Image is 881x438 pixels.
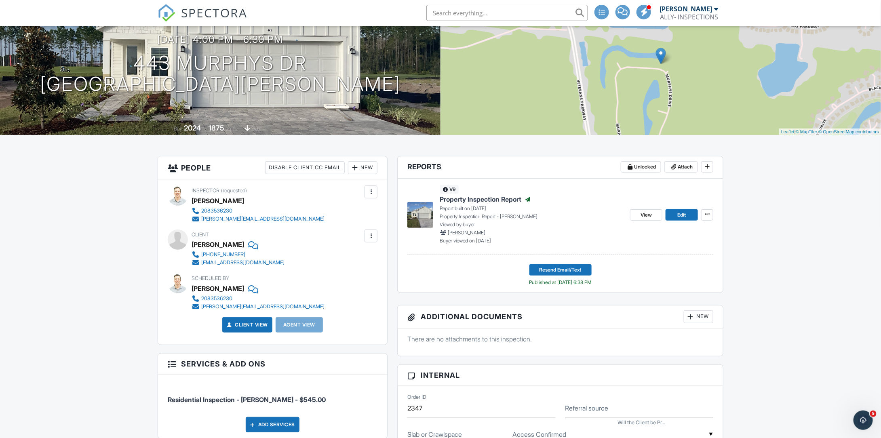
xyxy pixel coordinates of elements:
div: Disable Client CC Email [265,161,345,174]
div: New [684,310,713,323]
a: 2083536230 [192,295,325,303]
div: [PERSON_NAME] [192,238,244,251]
a: Client View [225,321,268,329]
a: [PERSON_NAME][EMAIL_ADDRESS][DOMAIN_NAME] [192,215,325,223]
span: Client [192,232,209,238]
a: 2083536230 [192,207,325,215]
label: Will the Client be Present? [618,419,666,426]
span: sq. ft. [226,126,237,132]
div: ALLY- INSPECTIONS [660,13,718,21]
p: There are no attachments to this inspection. [407,335,713,343]
span: Built [174,126,183,132]
h1: 443 Murphys Dr [GEOGRAPHIC_DATA][PERSON_NAME] [40,53,400,95]
label: Order ID [407,394,426,401]
iframe: Intercom live chat [854,411,873,430]
h3: Services & Add ons [158,354,387,375]
h3: Internal [398,365,723,386]
div: Add Services [246,417,299,432]
div: [PERSON_NAME] [192,195,244,207]
h3: People [158,156,387,179]
span: SPECTORA [181,4,247,21]
div: | [779,128,881,135]
label: Referral source [565,404,609,413]
div: [EMAIL_ADDRESS][DOMAIN_NAME] [201,259,285,266]
span: (requested) [221,187,247,194]
span: slab [251,126,260,132]
input: Search everything... [426,5,588,21]
div: [PERSON_NAME][EMAIL_ADDRESS][DOMAIN_NAME] [201,303,325,310]
li: Service: Residential Inspection - Andy [168,381,377,411]
a: [EMAIL_ADDRESS][DOMAIN_NAME] [192,259,285,267]
a: SPECTORA [158,11,247,28]
h3: Additional Documents [398,305,723,328]
span: 5 [870,411,877,417]
div: 2083536230 [201,208,232,214]
a: Leaflet [781,129,795,134]
a: [PHONE_NUMBER] [192,251,285,259]
div: New [348,161,377,174]
div: 2024 [184,124,201,132]
div: [PERSON_NAME] [660,5,712,13]
div: [PHONE_NUMBER] [201,251,245,258]
div: 1875 [209,124,224,132]
a: © OpenStreetMap contributors [819,129,879,134]
div: [PERSON_NAME] [192,282,244,295]
span: Inspector [192,187,219,194]
a: [PERSON_NAME][EMAIL_ADDRESS][DOMAIN_NAME] [192,303,325,311]
img: The Best Home Inspection Software - Spectora [158,4,175,22]
a: © MapTiler [796,129,818,134]
div: 2083536230 [201,295,232,302]
span: Residential Inspection - [PERSON_NAME] - $545.00 [168,396,326,404]
div: [PERSON_NAME][EMAIL_ADDRESS][DOMAIN_NAME] [201,216,325,222]
h3: [DATE] 4:00 pm - 6:30 pm [158,34,283,45]
span: Scheduled By [192,275,229,281]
